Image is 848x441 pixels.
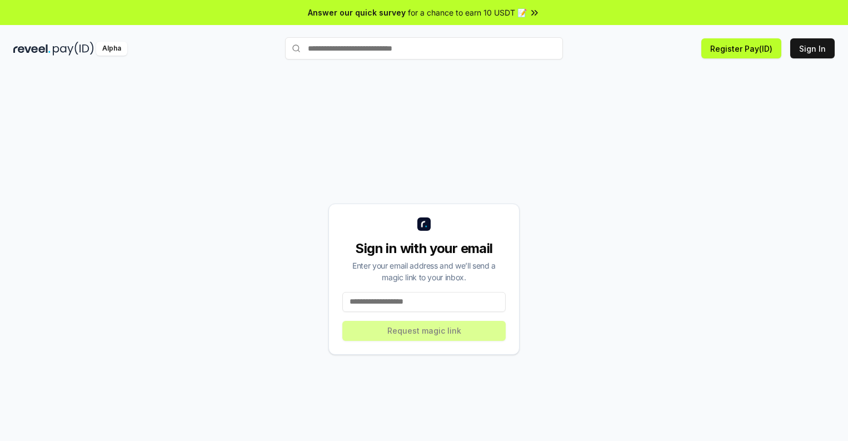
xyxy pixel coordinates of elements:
div: Alpha [96,42,127,56]
button: Register Pay(ID) [701,38,781,58]
button: Sign In [790,38,835,58]
img: reveel_dark [13,42,51,56]
div: Enter your email address and we’ll send a magic link to your inbox. [342,260,506,283]
div: Sign in with your email [342,240,506,257]
img: logo_small [417,217,431,231]
span: Answer our quick survey [308,7,406,18]
img: pay_id [53,42,94,56]
span: for a chance to earn 10 USDT 📝 [408,7,527,18]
